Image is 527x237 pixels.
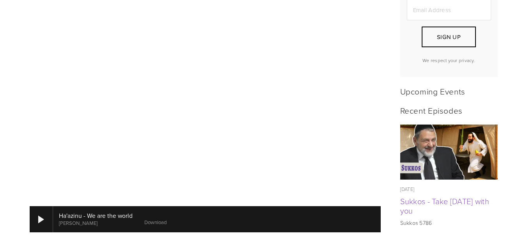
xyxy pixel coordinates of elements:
[400,185,415,192] time: [DATE]
[30,4,381,201] iframe: YouTube video player
[422,27,476,47] button: Sign Up
[400,125,498,180] img: Sukkos - Take Yom Kippur with you
[400,196,490,216] a: Sukkos - Take [DATE] with you
[144,219,167,226] a: Download
[400,219,498,227] p: Sukkos 5786
[400,105,498,115] h2: Recent Episodes
[400,86,498,96] h2: Upcoming Events
[437,33,461,41] span: Sign Up
[407,57,491,64] p: We respect your privacy.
